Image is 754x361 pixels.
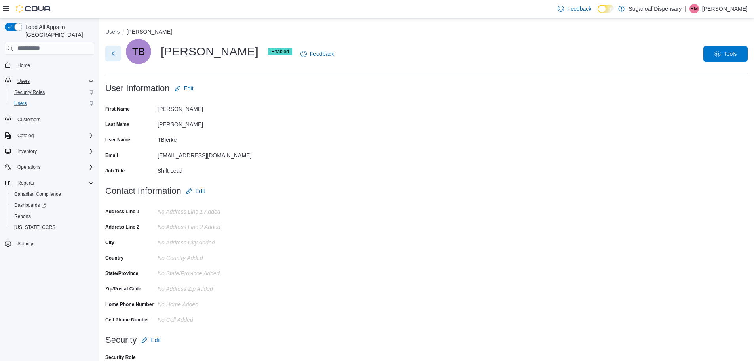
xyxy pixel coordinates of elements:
h3: Security [105,335,137,345]
div: Shift Lead [158,164,264,174]
button: Reports [8,211,97,222]
p: | [685,4,686,13]
span: Canadian Compliance [14,191,61,197]
p: [PERSON_NAME] [702,4,748,13]
button: Users [105,29,120,35]
span: Users [14,76,94,86]
label: Job Title [105,168,125,174]
span: Feedback [310,50,334,58]
button: Inventory [2,146,97,157]
div: No Address Zip added [158,283,264,292]
button: Edit [171,80,197,96]
span: Feedback [567,5,591,13]
a: Feedback [297,46,337,62]
button: Inventory [14,147,40,156]
img: Cova [16,5,51,13]
span: Reports [17,180,34,186]
a: [US_STATE] CCRS [11,223,59,232]
span: Reports [14,178,94,188]
span: Edit [196,187,205,195]
a: Reports [11,212,34,221]
div: No Country Added [158,252,264,261]
span: RM [691,4,698,13]
button: [US_STATE] CCRS [8,222,97,233]
span: Edit [184,84,194,92]
span: Load All Apps in [GEOGRAPHIC_DATA] [22,23,94,39]
span: [US_STATE] CCRS [14,224,55,231]
span: Edit [151,336,160,344]
label: Home Phone Number [105,301,154,308]
div: No State/Province Added [158,267,264,277]
button: Users [14,76,33,86]
span: Inventory [14,147,94,156]
span: Reports [14,213,31,220]
span: Operations [14,162,94,172]
label: Address Line 1 [105,208,139,215]
button: Operations [2,162,97,173]
button: Tools [703,46,748,62]
button: Edit [183,183,208,199]
button: Settings [2,238,97,249]
span: Users [17,78,30,84]
button: Reports [2,178,97,189]
label: Address Line 2 [105,224,139,230]
button: Home [2,59,97,71]
label: Country [105,255,123,261]
a: Feedback [555,1,594,17]
div: No Address Line 1 added [158,205,264,215]
a: Customers [14,115,44,124]
span: Dashboards [11,201,94,210]
a: Dashboards [11,201,49,210]
button: Catalog [14,131,37,140]
button: Operations [14,162,44,172]
button: Catalog [2,130,97,141]
button: Users [8,98,97,109]
span: Settings [17,241,34,247]
button: [PERSON_NAME] [127,29,172,35]
label: City [105,239,114,246]
label: Last Name [105,121,129,128]
span: Security Roles [11,88,94,97]
span: Enabled [272,48,289,55]
span: Home [14,60,94,70]
span: Users [14,100,27,107]
span: Catalog [14,131,94,140]
button: Canadian Compliance [8,189,97,200]
button: Users [2,76,97,87]
span: Customers [17,117,40,123]
span: Dashboards [14,202,46,208]
div: [PERSON_NAME] [126,39,292,64]
a: Settings [14,239,38,248]
span: Enabled [268,48,292,55]
label: Security Role [105,354,136,361]
div: No Address City added [158,236,264,246]
a: Canadian Compliance [11,189,64,199]
label: First Name [105,106,130,112]
div: No Home added [158,298,264,308]
span: Home [17,62,30,69]
nav: Complex example [5,56,94,270]
span: Customers [14,115,94,124]
div: Ryan Michels [689,4,699,13]
span: Security Roles [14,89,45,96]
button: Edit [138,332,163,348]
button: Customers [2,114,97,125]
a: Security Roles [11,88,48,97]
div: [PERSON_NAME] [158,103,264,112]
div: No Cell added [158,313,264,323]
span: Inventory [17,148,37,155]
input: Dark Mode [598,5,614,13]
div: TBjerke [158,134,264,143]
span: Washington CCRS [11,223,94,232]
button: Next [105,46,121,61]
div: Trevor Bjerke [126,39,151,64]
label: State/Province [105,270,138,277]
button: Security Roles [8,87,97,98]
div: [PERSON_NAME] [158,118,264,128]
span: Canadian Compliance [11,189,94,199]
label: User Name [105,137,130,143]
h3: User Information [105,84,170,93]
span: Reports [11,212,94,221]
nav: An example of EuiBreadcrumbs [105,28,748,37]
